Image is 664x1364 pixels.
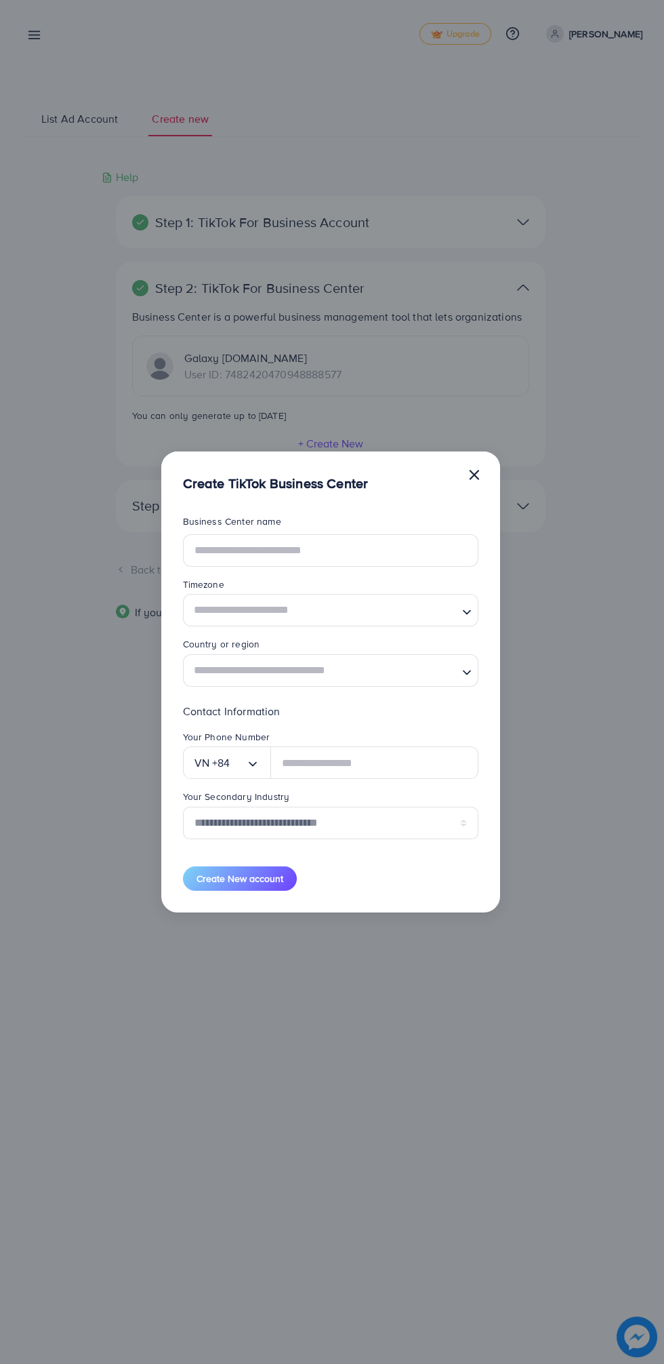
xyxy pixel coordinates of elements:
[196,872,283,885] span: Create New account
[183,866,297,891] button: Create New account
[183,515,478,534] legend: Business Center name
[183,594,478,626] div: Search for option
[468,460,481,487] button: Close
[194,753,209,773] span: VN
[189,598,457,623] input: Search for option
[212,753,230,773] span: +84
[183,637,260,651] label: Country or region
[189,658,457,683] input: Search for option
[183,746,272,779] div: Search for option
[183,703,478,719] p: Contact Information
[230,752,246,774] input: Search for option
[183,473,369,493] h5: Create TikTok Business Center
[183,730,270,744] label: Your Phone Number
[183,790,290,803] label: Your Secondary Industry
[183,578,224,591] label: Timezone
[183,654,478,687] div: Search for option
